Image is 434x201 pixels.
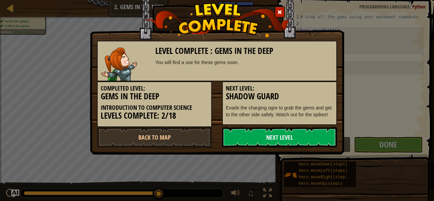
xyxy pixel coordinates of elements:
[155,59,333,66] div: You will find a use for these gems soon.
[226,92,333,101] h3: Shadow Guard
[101,92,208,101] h3: Gems in the Deep
[97,127,212,147] a: Back to Map
[101,104,208,111] h5: Introduction to Computer Science
[101,111,208,120] h3: Levels Complete: 2/18
[226,85,333,92] h5: Next Level:
[222,127,337,147] a: Next Level
[155,46,333,56] h3: Level Complete : Gems in the Deep
[101,47,137,81] img: captain.png
[144,3,290,37] img: level_complete.png
[101,85,208,92] h5: Completed Level:
[226,104,333,118] p: Evade the charging ogre to grab the gems and get to the other side safely. Watch out for the spikes!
